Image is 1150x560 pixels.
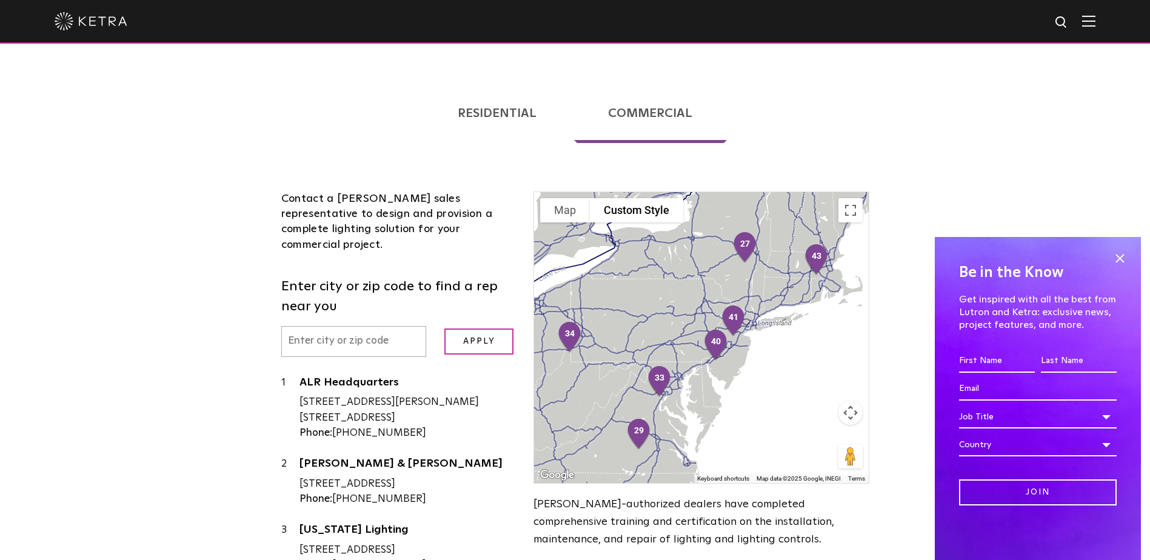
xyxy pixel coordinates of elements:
[757,475,841,482] span: Map data ©2025 Google, INEGI
[281,277,516,317] label: Enter city or zip code to find a rep near you
[848,475,865,482] a: Terms (opens in new tab)
[299,428,332,438] strong: Phone:
[959,378,1117,401] input: Email
[299,377,516,392] a: ALR Headquarters
[299,425,516,441] div: [PHONE_NUMBER]
[281,326,427,357] input: Enter city or zip code
[838,444,863,468] button: Drag Pegman onto the map to open Street View
[1054,15,1069,30] img: search icon
[621,413,657,456] div: 29
[698,324,734,367] div: 40
[299,494,332,504] strong: Phone:
[537,467,577,483] a: Open this area in Google Maps (opens a new window)
[299,395,516,425] div: [STREET_ADDRESS][PERSON_NAME] [STREET_ADDRESS]
[642,361,677,403] div: 33
[959,405,1117,428] div: Job Title
[799,239,834,281] div: 43
[838,401,863,425] button: Map camera controls
[281,375,299,441] div: 1
[537,467,577,483] img: Google
[1082,15,1095,27] img: Hamburger%20Nav.svg
[55,12,127,30] img: ketra-logo-2019-white
[299,476,516,492] div: [STREET_ADDRESS]
[959,479,1117,505] input: Join
[590,198,683,222] button: Custom Style
[959,293,1117,331] p: Get inspired with all the best from Lutron and Ketra: exclusive news, project features, and more.
[716,300,751,342] div: 41
[552,316,587,359] div: 34
[959,433,1117,456] div: Country
[959,261,1117,284] h4: Be in the Know
[1041,350,1117,373] input: Last Name
[299,524,516,539] a: [US_STATE] Lighting
[540,198,590,222] button: Show street map
[423,84,571,143] a: Residential
[533,496,869,548] p: [PERSON_NAME]-authorized dealers have completed comprehensive training and certification on the i...
[299,458,516,473] a: [PERSON_NAME] & [PERSON_NAME]
[838,198,863,222] button: Toggle fullscreen view
[444,328,513,355] input: Apply
[727,227,763,269] div: 27
[574,84,727,143] a: Commercial
[299,492,516,507] div: [PHONE_NUMBER]
[299,542,516,558] div: [STREET_ADDRESS]
[281,456,299,507] div: 2
[959,350,1035,373] input: First Name
[697,475,749,483] button: Keyboard shortcuts
[281,192,516,253] div: Contact a [PERSON_NAME] sales representative to design and provision a complete lighting solution...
